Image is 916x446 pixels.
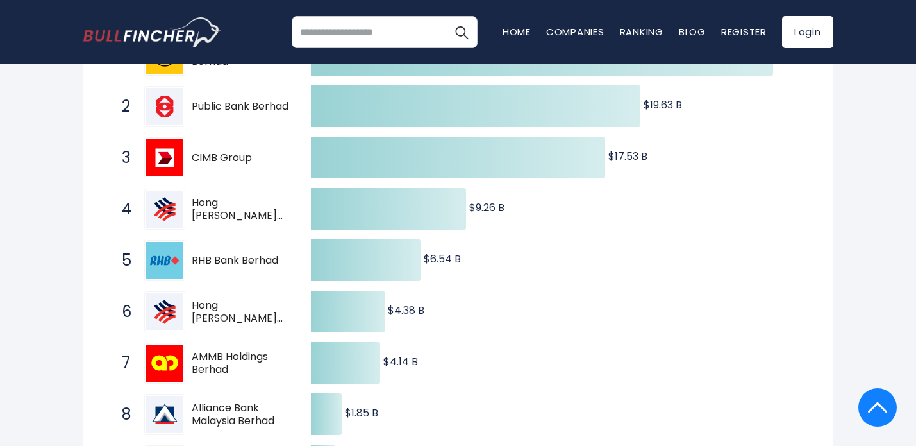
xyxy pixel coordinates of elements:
span: Public Bank Berhad [192,100,288,114]
span: 8 [115,404,128,425]
text: $4.14 B [383,354,418,369]
img: Hong Leong Bank Berhad [146,191,183,228]
span: RHB Bank Berhad [192,254,288,268]
a: Go to homepage [83,17,221,47]
span: 2 [115,96,128,117]
img: Hong Leong Financial Group Berhad [146,293,183,330]
span: 5 [115,250,128,271]
text: $4.38 B [388,303,424,318]
text: $6.54 B [424,252,461,266]
span: Hong [PERSON_NAME] Financial Group Berhad [192,299,288,326]
a: Blog [679,25,706,39]
span: 3 [115,147,128,169]
text: $1.85 B [345,406,378,420]
span: Alliance Bank Malaysia Berhad [192,402,288,429]
span: 7 [115,352,128,374]
a: Login [782,16,833,48]
span: 4 [115,198,128,220]
text: $19.63 B [644,98,682,112]
span: AMMB Holdings Berhad [192,350,288,377]
img: Alliance Bank Malaysia Berhad [146,396,183,433]
a: Ranking [620,25,663,39]
span: 6 [115,301,128,323]
span: Hong [PERSON_NAME] Bank Berhad [192,196,288,223]
span: CIMB Group [192,151,288,165]
img: Public Bank Berhad [146,88,183,125]
a: Home [503,25,531,39]
button: Search [446,16,478,48]
img: bullfincher logo [83,17,221,47]
a: Register [721,25,767,39]
img: RHB Bank Berhad [146,242,183,279]
a: Companies [546,25,604,39]
text: $9.26 B [469,200,504,215]
text: $17.53 B [608,149,647,164]
img: AMMB Holdings Berhad [146,345,183,382]
img: CIMB Group [146,139,183,176]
